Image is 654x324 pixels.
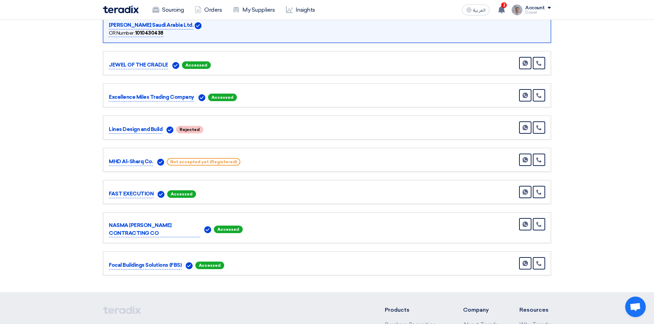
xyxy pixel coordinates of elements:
p: Excellence Miles Trading Company [109,93,194,101]
p: Lines Design and Build [109,125,162,134]
img: Verified Account [186,262,193,269]
img: Verified Account [172,62,179,69]
li: Resources [519,306,551,314]
p: NASMA [PERSON_NAME] CONTRACTING CO [109,221,200,237]
img: Verified Account [198,94,205,101]
li: Products [385,306,443,314]
a: Insights [280,2,321,17]
li: Company [463,306,499,314]
span: 2 [501,2,507,8]
p: Focal Buildings Solutions (FBS) [109,261,182,269]
a: Sourcing [147,2,189,17]
img: Verified Account [167,127,173,133]
a: Orders [189,2,227,17]
button: العربية [462,4,490,15]
a: Open chat [625,297,646,317]
span: Accessed [214,226,243,233]
img: IMG_1753965247717.jpg [512,4,523,15]
div: CR Number : [109,29,163,37]
span: Rejected [176,126,203,133]
img: Teradix logo [103,5,139,13]
span: Not accepted yet (Registered) [167,158,240,166]
p: [PERSON_NAME] Saudi Arabia Ltd. [109,21,193,29]
span: Accessed [167,190,196,198]
span: العربية [473,8,485,13]
a: My Suppliers [227,2,280,17]
span: Accessed [182,61,211,69]
span: Accessed [195,262,224,269]
img: Verified Account [195,22,202,29]
p: FAST EXECUTION [109,190,153,198]
img: Verified Account [158,191,164,198]
b: 1010430438 [135,30,163,36]
p: JEWEL OF THE CRADLE [109,61,168,69]
img: Verified Account [157,159,164,166]
img: Verified Account [204,226,211,233]
div: Account [525,5,545,11]
p: MHD Al-Sharq Co. [109,158,153,166]
div: Dowel [525,11,551,14]
span: Accessed [208,94,237,101]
